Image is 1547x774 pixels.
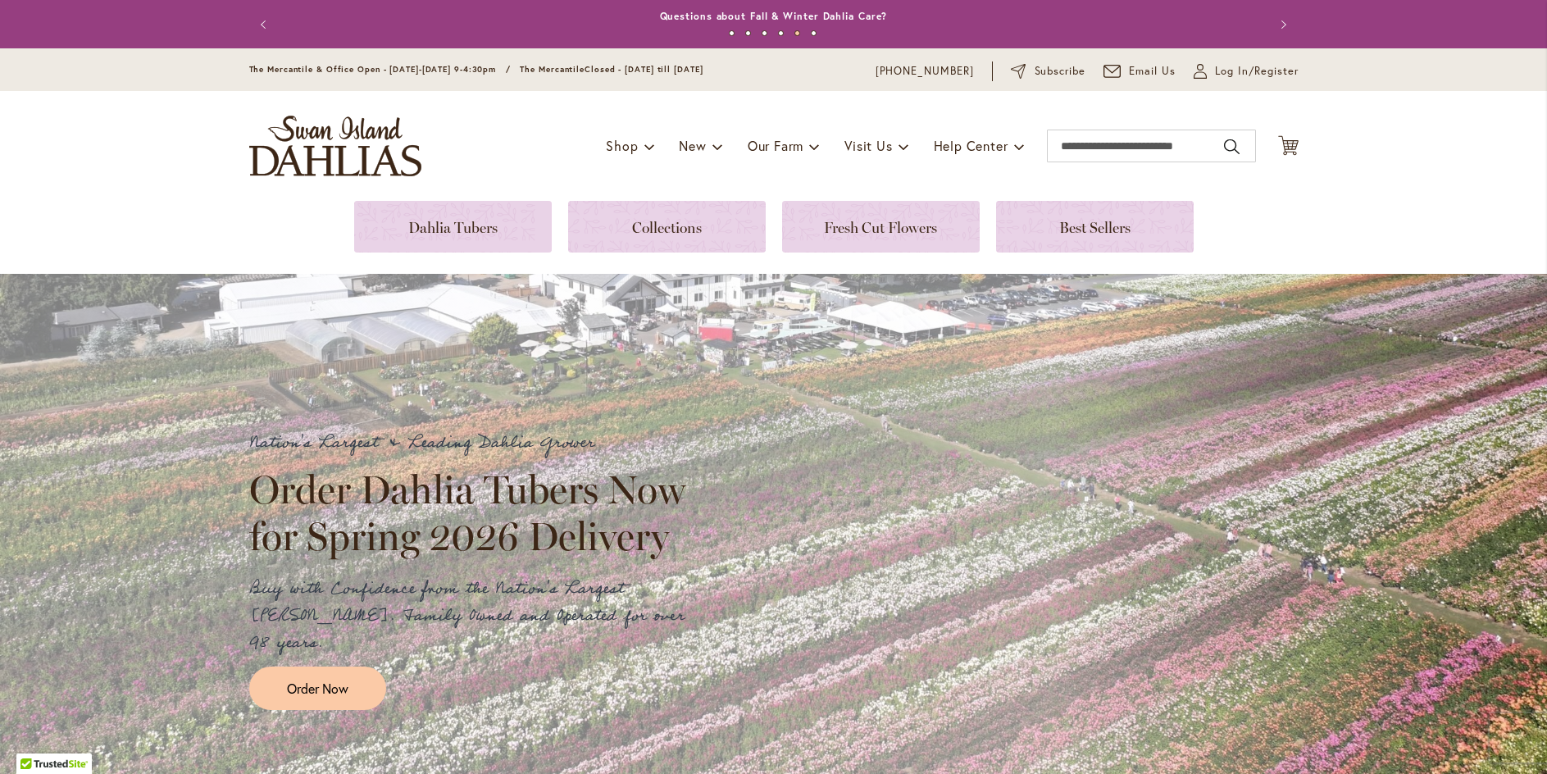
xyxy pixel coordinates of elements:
span: Our Farm [748,137,803,154]
a: Order Now [249,667,386,710]
span: Closed - [DATE] till [DATE] [585,64,703,75]
a: Subscribe [1011,63,1085,80]
h2: Order Dahlia Tubers Now for Spring 2026 Delivery [249,467,700,558]
button: 1 of 6 [729,30,735,36]
a: Questions about Fall & Winter Dahlia Care? [660,10,888,22]
span: New [679,137,706,154]
span: Shop [606,137,638,154]
p: Buy with Confidence from the Nation's Largest [PERSON_NAME]. Family Owned and Operated for over 9... [249,576,700,657]
span: Help Center [934,137,1008,154]
button: 4 of 6 [778,30,784,36]
button: Previous [249,8,282,41]
button: 6 of 6 [811,30,817,36]
span: Visit Us [844,137,892,154]
button: 5 of 6 [794,30,800,36]
span: Order Now [287,679,348,698]
button: 2 of 6 [745,30,751,36]
a: [PHONE_NUMBER] [876,63,975,80]
span: Subscribe [1035,63,1086,80]
button: Next [1266,8,1299,41]
a: store logo [249,116,421,176]
a: Log In/Register [1194,63,1299,80]
span: Email Us [1129,63,1176,80]
a: Email Us [1103,63,1176,80]
span: Log In/Register [1215,63,1299,80]
span: The Mercantile & Office Open - [DATE]-[DATE] 9-4:30pm / The Mercantile [249,64,585,75]
p: Nation's Largest & Leading Dahlia Grower [249,430,700,457]
button: 3 of 6 [762,30,767,36]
